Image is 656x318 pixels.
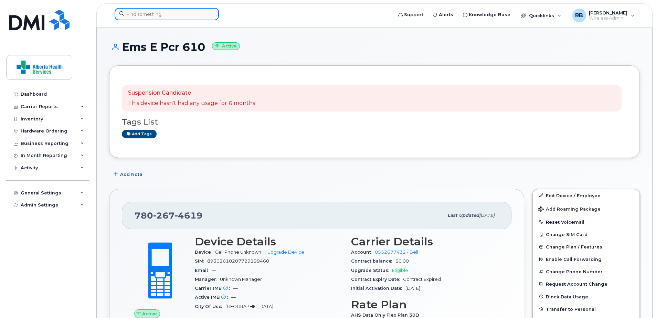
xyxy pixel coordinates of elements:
[195,258,207,264] span: SIM
[589,10,627,15] span: [PERSON_NAME]
[439,11,453,18] span: Alerts
[392,268,408,273] span: Eligible
[546,244,602,250] span: Change Plan / Features
[109,41,640,53] h1: Ems E Pcr 610
[351,286,405,291] span: Initial Activation Date
[533,189,639,202] a: Edit Device / Employee
[575,11,583,20] span: RB
[479,213,495,218] span: [DATE]
[195,295,231,300] span: Active IMEI
[351,268,392,273] span: Upgrade Status
[533,265,639,278] button: Change Phone Number
[469,11,510,18] span: Knowledge Base
[128,89,255,97] p: Suspension Candidate
[351,258,395,264] span: Contract balance
[428,8,458,22] a: Alerts
[207,258,269,264] span: 89302610207729199460
[128,99,255,107] p: This device hasn't had any usage for 6 months
[264,250,304,255] a: + Upgrade Device
[122,118,627,126] h3: Tags List
[395,258,409,264] span: $0.00
[195,268,212,273] span: Email
[135,210,203,221] span: 780
[215,250,261,255] span: Cell Phone Unknown
[231,295,236,300] span: —
[351,312,423,318] span: AHS Data Only Flex Plan 30D
[403,277,441,282] span: Contract Expired
[533,216,639,228] button: Reset Voicemail
[220,277,262,282] span: Unknown Manager
[109,168,148,181] button: Add Note
[533,253,639,265] button: Enable Call Forwarding
[533,278,639,290] button: Request Account Change
[533,202,639,216] button: Add Roaming Package
[568,9,639,22] div: Ryan Ballesteros
[233,286,238,291] span: —
[212,268,216,273] span: —
[142,310,157,317] span: Active
[351,250,375,255] span: Account
[115,8,219,20] input: Find something...
[195,250,215,255] span: Device
[351,235,499,248] h3: Carrier Details
[546,257,602,262] span: Enable Call Forwarding
[589,15,627,21] span: Wireless Admin
[538,206,601,213] span: Add Roaming Package
[533,228,639,241] button: Change SIM Card
[175,210,203,221] span: 4619
[516,9,566,22] div: Quicklinks
[458,8,515,22] a: Knowledge Base
[533,303,639,315] button: Transfer to Personal
[405,286,420,291] span: [DATE]
[404,11,423,18] span: Support
[195,277,220,282] span: Manager
[533,241,639,253] button: Change Plan / Features
[153,210,175,221] span: 267
[529,13,554,18] span: Quicklinks
[375,250,418,255] a: 0552677432 - Bell
[122,130,157,138] a: Add tags
[533,290,639,303] button: Block Data Usage
[195,235,343,248] h3: Device Details
[120,171,142,178] span: Add Note
[195,286,233,291] span: Carrier IMEI
[212,42,240,50] small: Active
[447,213,479,218] span: Last updated
[393,8,428,22] a: Support
[351,277,403,282] span: Contract Expiry Date
[225,304,273,309] span: [GEOGRAPHIC_DATA]
[351,298,499,311] h3: Rate Plan
[195,304,225,309] span: City Of Use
